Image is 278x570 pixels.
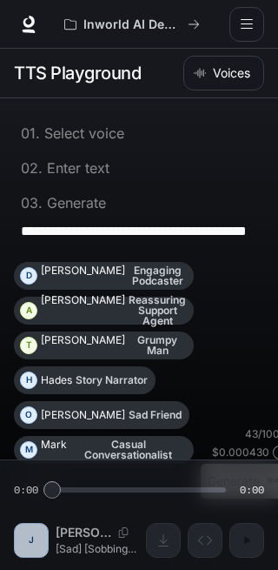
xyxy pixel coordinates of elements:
button: D[PERSON_NAME]Engaging Podcaster [14,262,194,290]
p: $ 0.000430 [212,445,269,459]
p: Story Narrator [76,375,148,386]
p: Grumpy Man [129,335,186,356]
p: Engaging Podcaster [129,265,186,286]
p: [PERSON_NAME] [41,335,125,345]
p: Inworld AI Demos [83,17,181,32]
p: Reassuring Support Agent [129,295,186,326]
p: Sad Friend [129,410,182,420]
div: O [21,401,36,429]
button: Hide [14,471,69,499]
p: Select voice [40,126,124,140]
div: M [21,436,36,464]
p: Mark [41,439,67,450]
p: 0 1 . [21,126,40,140]
p: 0 3 . [21,196,43,210]
button: HHadesStory Narrator [14,366,156,394]
button: O[PERSON_NAME]Sad Friend [14,401,189,429]
p: [PERSON_NAME] [41,295,125,305]
button: A[PERSON_NAME]Reassuring Support Agent [14,297,194,325]
div: A [21,297,36,325]
button: open drawer [229,7,264,42]
p: [PERSON_NAME] [41,410,125,420]
p: Enter text [43,161,109,175]
button: MMarkCasual Conversationalist [14,436,194,464]
button: T[PERSON_NAME]Grumpy Man [14,332,194,359]
div: H [21,366,36,394]
p: 0 2 . [21,161,43,175]
button: All workspaces [56,7,208,42]
h1: TTS Playground [14,56,141,91]
p: Casual Conversationalist [70,439,186,460]
button: Voices [183,56,264,91]
div: D [21,262,36,290]
p: Hades [41,375,72,386]
p: Generate [43,196,106,210]
div: T [21,332,36,359]
p: [PERSON_NAME] [41,265,125,276]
